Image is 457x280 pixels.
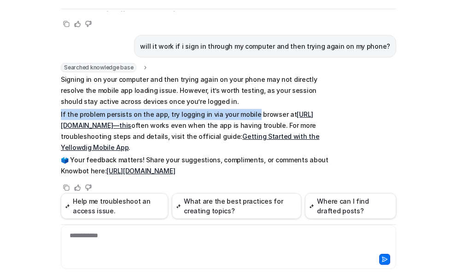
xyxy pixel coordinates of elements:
button: Where can I find drafted posts? [305,193,396,219]
p: If the problem persists on the app, try logging in via your mobile browser at often works even wh... [61,109,330,153]
a: [URL][DOMAIN_NAME] [106,167,175,175]
span: Searched knowledge base [61,63,136,72]
p: will it work if i sign in through my computer and then trying again on my phone? [140,41,390,52]
button: What are the best practices for creating topics? [172,193,301,219]
button: Help me troubleshoot an access issue. [61,193,168,219]
a: [URL][DOMAIN_NAME]—this [61,110,313,129]
a: [URL][DOMAIN_NAME] [106,4,175,11]
a: Getting Started with the Yellowdig Mobile App [61,132,319,151]
p: 🗳️ Your feedback matters! Share your suggestions, compliments, or comments about Knowbot here: [61,154,330,177]
p: Signing in on your computer and then trying again on your phone may not directly resolve the mobi... [61,74,330,107]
